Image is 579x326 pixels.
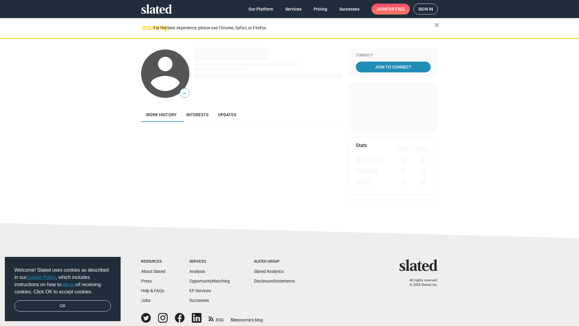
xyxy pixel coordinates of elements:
[189,279,230,283] a: OpportunityMatching
[186,112,208,117] span: Interests
[189,269,205,274] a: Analysis
[254,259,295,264] div: Slated Group
[356,53,431,58] div: Connect
[309,4,332,14] a: Pricing
[141,279,152,283] a: Press
[189,259,230,264] div: Services
[142,24,149,31] mat-icon: warning
[376,4,405,14] span: Join
[254,269,284,274] a: Slated Analytics
[244,4,278,14] a: Our Platform
[14,300,111,312] a: dismiss cookie message
[141,269,165,274] a: About Slated
[180,89,189,97] span: —
[372,4,410,14] a: Joinfor free
[254,279,295,283] a: DisclosureStatements
[285,4,302,14] span: Services
[231,318,238,322] span: film
[189,298,209,303] a: Successes
[403,278,438,287] p: All rights reserved. © 2025 Slated, Inc.
[356,62,431,72] a: Join To Connect
[209,314,223,323] a: RSS
[433,21,440,29] mat-icon: close
[146,112,177,117] span: Work history
[213,107,241,122] a: Updates
[413,4,438,14] a: Sign in
[339,4,359,14] span: Successes
[357,62,429,72] span: Join To Connect
[14,267,111,296] span: Welcome! Slated uses cookies as described in our , which includes instructions on how to of recei...
[248,4,273,14] span: Our Platform
[386,4,405,14] span: for free
[141,298,150,303] a: Jobs
[231,312,263,323] a: filmonomics blog
[218,112,236,117] span: Updates
[418,4,433,14] span: Sign in
[356,142,367,149] mat-card-title: Stats
[141,259,165,264] div: Resources
[314,4,327,14] span: Pricing
[280,4,306,14] a: Services
[189,288,211,293] a: EP Services
[182,107,213,122] a: Interests
[153,24,434,32] div: For the best experience, please use Chrome, Safari, or Firefox.
[5,257,121,321] div: cookieconsent
[141,107,182,122] a: Work history
[334,4,364,14] a: Successes
[61,282,76,287] a: opt-out
[27,275,56,280] a: Cookie Policy
[141,288,164,293] a: Help & FAQs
